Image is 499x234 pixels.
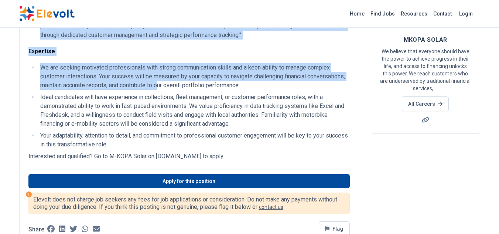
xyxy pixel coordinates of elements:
[398,8,430,20] a: Resources
[28,152,350,161] p: Interested and qualified? Go to M-KOPA Solar on [DOMAIN_NAME] to apply
[259,204,283,210] a: contact us
[455,6,477,21] a: Login
[28,174,350,188] a: Apply for this position
[368,8,398,20] a: Find Jobs
[33,196,345,211] p: Elevolt does not charge job seekers any fees for job applications or consideration. Do not make a...
[19,6,75,21] img: Elevolt
[347,8,368,20] a: Home
[404,36,447,43] span: MKOPA SOLAR
[28,227,46,233] p: Share:
[38,63,350,90] li: We are seeking motivated professionals with strong communication skills and a keen ability to man...
[28,48,55,55] strong: Expertise
[462,199,499,234] iframe: Chat Widget
[38,93,350,128] li: Ideal candidates will have experience in collections, fleet management, or customer performance r...
[380,48,471,92] p: We believe that everyone should have the power to achieve progress in their life, and access to f...
[402,96,449,111] a: All Careers
[38,131,350,149] li: Your adaptability, attention to detail, and commitment to professional customer engagement will b...
[430,8,455,20] a: Contact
